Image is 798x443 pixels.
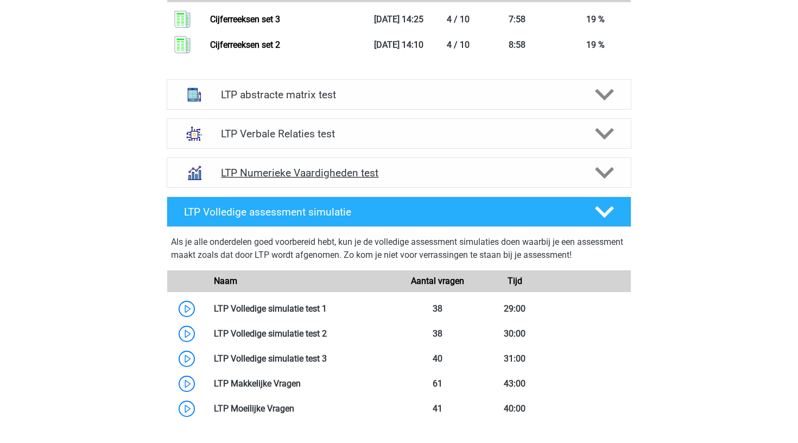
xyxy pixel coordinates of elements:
[221,88,577,101] h4: LTP abstracte matrix test
[180,159,208,187] img: numeriek redeneren
[180,80,208,109] img: abstracte matrices
[210,14,280,24] a: Cijferreeksen set 3
[162,197,636,227] a: LTP Volledige assessment simulatie
[162,118,636,149] a: analogieen LTP Verbale Relaties test
[206,327,399,340] div: LTP Volledige simulatie test 2
[206,302,399,315] div: LTP Volledige simulatie test 1
[210,40,280,50] a: Cijferreeksen set 2
[221,128,577,140] h4: LTP Verbale Relaties test
[476,275,553,288] div: Tijd
[206,275,399,288] div: Naam
[171,236,627,266] div: Als je alle onderdelen goed voorbereid hebt, kun je de volledige assessment simulaties doen waarb...
[206,377,399,390] div: LTP Makkelijke Vragen
[162,79,636,110] a: abstracte matrices LTP abstracte matrix test
[221,167,577,179] h4: LTP Numerieke Vaardigheden test
[180,119,208,148] img: analogieen
[206,352,399,365] div: LTP Volledige simulatie test 3
[206,402,399,415] div: LTP Moeilijke Vragen
[399,275,476,288] div: Aantal vragen
[162,157,636,188] a: numeriek redeneren LTP Numerieke Vaardigheden test
[184,206,577,218] h4: LTP Volledige assessment simulatie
